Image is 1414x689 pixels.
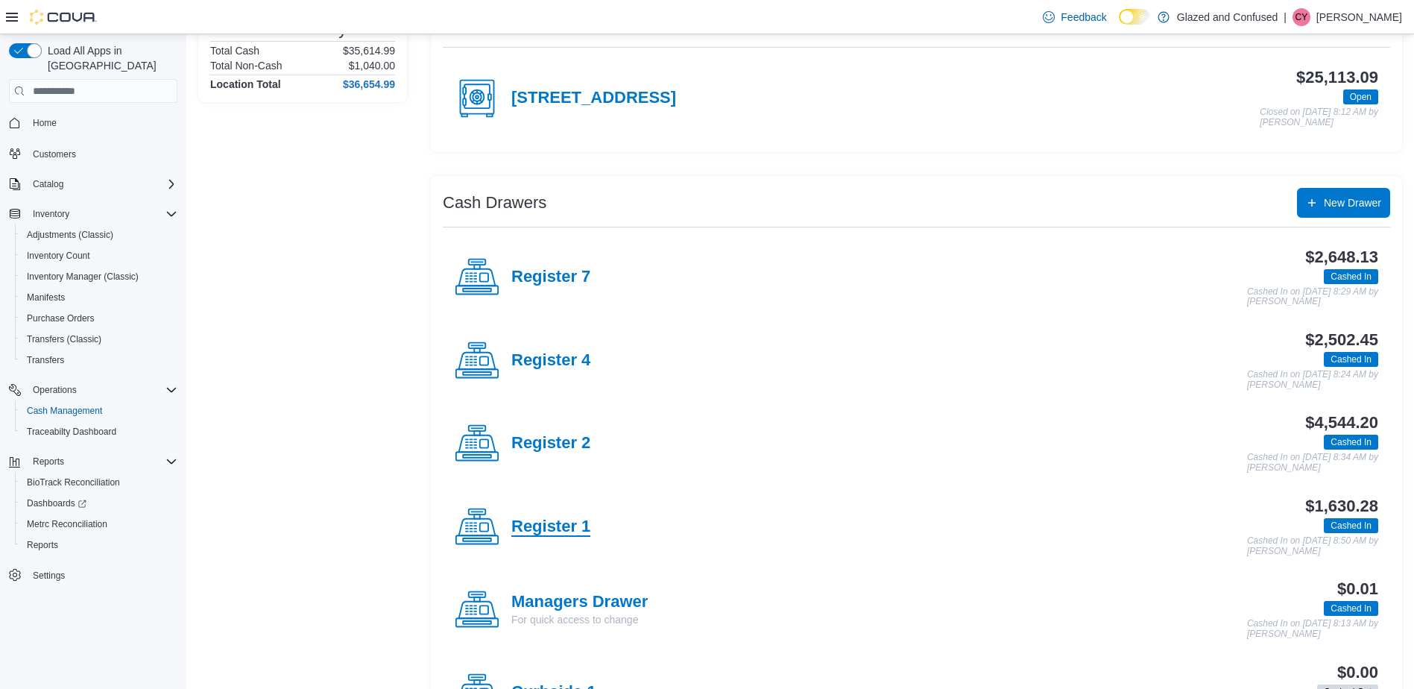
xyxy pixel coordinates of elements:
span: Feedback [1061,10,1106,25]
span: Reports [33,456,64,468]
a: Metrc Reconciliation [21,515,113,533]
p: [PERSON_NAME] [1316,8,1402,26]
span: Inventory Manager (Classic) [21,268,177,286]
span: Cashed In [1324,269,1378,284]
img: Cova [30,10,97,25]
h6: Total Non-Cash [210,60,283,72]
h6: Total Cash [210,45,259,57]
h3: $0.00 [1337,664,1378,682]
span: Adjustments (Classic) [27,229,113,241]
span: Cashed In [1324,352,1378,367]
button: BioTrack Reconciliation [15,472,183,493]
span: Load All Apps in [GEOGRAPHIC_DATA] [42,43,177,73]
span: Open [1350,90,1372,104]
button: Transfers (Classic) [15,329,183,350]
button: Catalog [27,175,69,193]
button: Inventory [3,204,183,224]
button: Home [3,112,183,133]
span: BioTrack Reconciliation [27,476,120,488]
span: Settings [33,570,65,582]
span: Transfers (Classic) [21,330,177,348]
button: Reports [15,535,183,556]
p: Cashed In on [DATE] 8:13 AM by [PERSON_NAME] [1247,619,1378,639]
h3: $25,113.09 [1296,69,1378,86]
span: Reports [27,539,58,551]
span: Inventory Manager (Classic) [27,271,139,283]
a: Cash Management [21,402,108,420]
span: Purchase Orders [27,312,95,324]
p: Cashed In on [DATE] 8:50 AM by [PERSON_NAME] [1247,536,1378,556]
span: Inventory Count [21,247,177,265]
p: Closed on [DATE] 8:12 AM by [PERSON_NAME] [1260,107,1378,128]
p: Cashed In on [DATE] 8:34 AM by [PERSON_NAME] [1247,453,1378,473]
span: Cash Management [27,405,102,417]
span: Cash Management [21,402,177,420]
span: BioTrack Reconciliation [21,474,177,491]
button: Cash Management [15,400,183,421]
input: Dark Mode [1119,9,1150,25]
span: Traceabilty Dashboard [21,423,177,441]
span: Metrc Reconciliation [27,518,107,530]
p: Cashed In on [DATE] 8:29 AM by [PERSON_NAME] [1247,287,1378,307]
h4: Register 7 [511,268,590,287]
p: Glazed and Confused [1177,8,1278,26]
span: Cashed In [1324,518,1378,533]
a: Inventory Manager (Classic) [21,268,145,286]
a: Settings [27,567,71,585]
a: Manifests [21,289,71,306]
a: Reports [21,536,64,554]
span: Metrc Reconciliation [21,515,177,533]
h4: Register 2 [511,434,590,453]
p: Cashed In on [DATE] 8:24 AM by [PERSON_NAME] [1247,370,1378,390]
span: Traceabilty Dashboard [27,426,116,438]
span: Cashed In [1331,602,1372,615]
h4: Managers Drawer [511,593,648,612]
a: Feedback [1037,2,1112,32]
button: New Drawer [1297,188,1390,218]
span: New Drawer [1324,195,1381,210]
button: Reports [3,451,183,472]
button: Inventory Manager (Classic) [15,266,183,287]
h4: Register 4 [511,351,590,371]
span: Reports [21,536,177,554]
p: | [1284,8,1287,26]
button: Operations [27,381,83,399]
button: Adjustments (Classic) [15,224,183,245]
span: Operations [33,384,77,396]
span: Customers [27,144,177,163]
span: Inventory [33,208,69,220]
span: Customers [33,148,76,160]
a: Adjustments (Classic) [21,226,119,244]
span: Cashed In [1324,601,1378,616]
span: Dashboards [27,497,86,509]
span: Open [1343,89,1378,104]
span: Catalog [33,178,63,190]
a: Customers [27,145,82,163]
div: Connie Yates [1293,8,1310,26]
button: Manifests [15,287,183,308]
button: Reports [27,453,70,471]
span: Operations [27,381,177,399]
button: Catalog [3,174,183,195]
span: Cashed In [1331,270,1372,283]
a: Inventory Count [21,247,96,265]
span: Reports [27,453,177,471]
button: Customers [3,142,183,164]
a: BioTrack Reconciliation [21,474,126,491]
h3: $2,502.45 [1305,331,1378,349]
h3: Cash Drawers [443,194,546,212]
button: Inventory [27,205,75,223]
span: Inventory [27,205,177,223]
span: CY [1295,8,1308,26]
button: Purchase Orders [15,308,183,329]
span: Cashed In [1331,519,1372,532]
button: Metrc Reconciliation [15,514,183,535]
button: Settings [3,564,183,586]
a: Dashboards [21,494,92,512]
p: $35,614.99 [343,45,395,57]
button: Traceabilty Dashboard [15,421,183,442]
span: Transfers [21,351,177,369]
h4: Location Total [210,78,281,90]
span: Purchase Orders [21,309,177,327]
